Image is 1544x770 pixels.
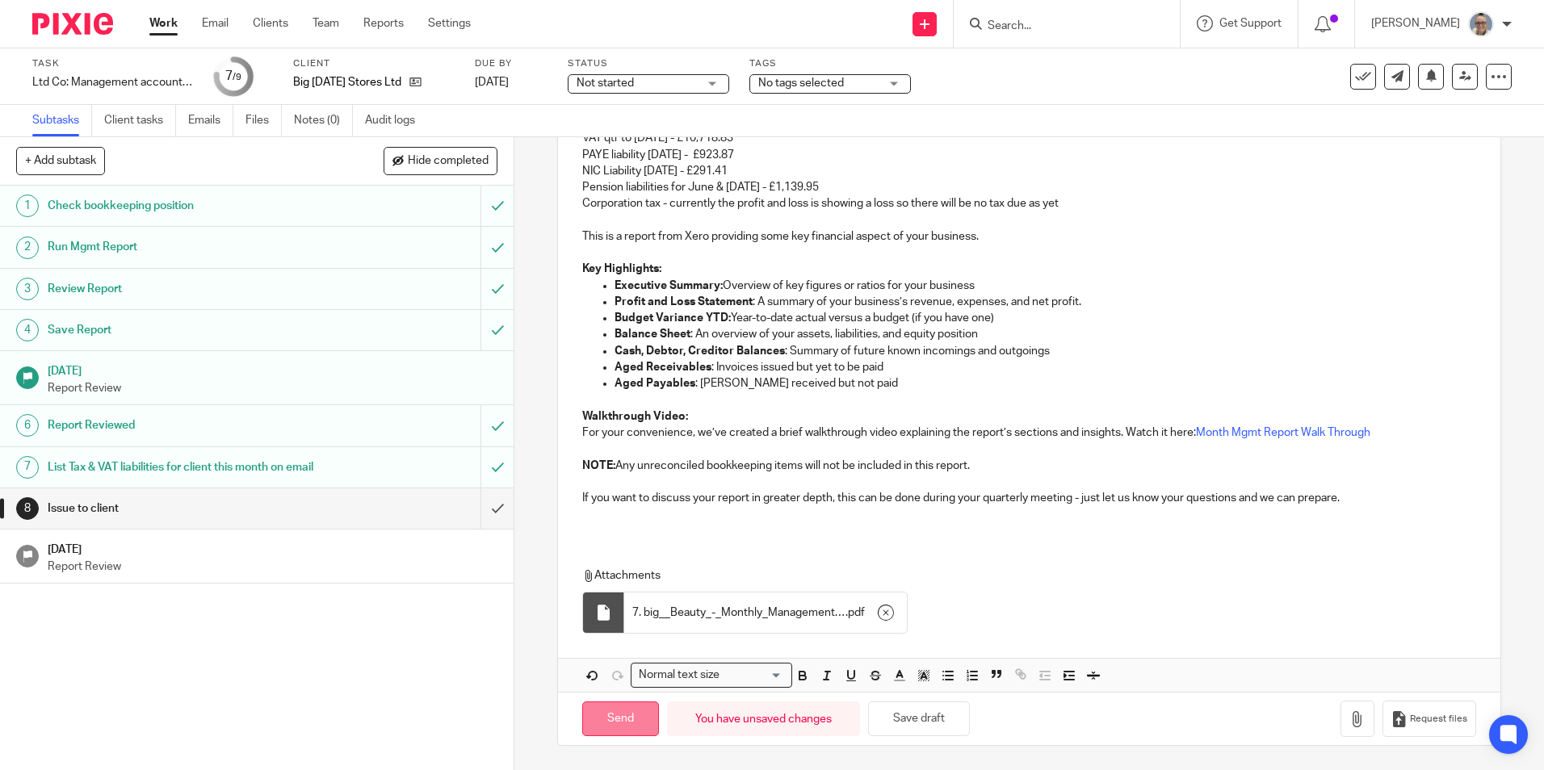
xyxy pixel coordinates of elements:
a: Files [245,105,282,136]
div: You have unsaved changes [667,701,860,736]
p: : A summary of your business’s revenue, expenses, and net profit. [615,294,1475,310]
span: [DATE] [475,77,509,88]
p: Overview of key figures or ratios for your business [615,278,1475,294]
p: For your convenience, we’ve created a brief walkthrough video explaining the report’s sections an... [582,425,1475,441]
p: [PERSON_NAME] [1371,15,1460,31]
label: Tags [749,57,911,70]
p: : Summary of future known incomings and outgoings [615,343,1475,359]
p: : [PERSON_NAME] received but not paid [615,375,1475,391]
div: 7 [16,456,39,479]
div: . [624,592,907,633]
a: Clients [253,15,288,31]
button: Request files [1382,701,1476,737]
strong: Budget Variance YTD: [615,312,731,324]
p: Big [DATE] Stores Ltd [293,74,401,90]
label: Client [293,57,455,70]
h1: List Tax & VAT liabilities for client this month on email [48,455,325,479]
div: Search for option [631,663,792,688]
h1: [DATE] [48,538,498,558]
strong: Profit and Loss Statement [615,296,753,308]
input: Search for option [724,667,782,684]
div: 7 [225,67,241,86]
p: : Invoices issued but yet to be paid [615,359,1475,375]
a: Settings [428,15,471,31]
button: Hide completed [384,147,497,174]
span: 7. big__Beauty_-_Monthly_Management_Report_-_Standard_-_Jul25 [632,605,845,621]
p: This is a report from Xero providing some key financial aspect of your business. [582,228,1475,245]
a: Client tasks [104,105,176,136]
span: Hide completed [408,155,489,168]
a: Subtasks [32,105,92,136]
strong: NOTE: [582,460,615,471]
strong: Key Highlights: [582,263,661,274]
p: Year-to-date actual versus a budget (if you have one) [615,310,1475,326]
strong: Balance Sheet [615,329,690,340]
span: pdf [848,605,865,621]
strong: Cash, Debtor, Creditor Balances [615,345,785,357]
strong: Aged Receivables [615,362,711,373]
span: Normal text size [635,667,723,684]
input: Search [986,19,1131,34]
a: Reports [363,15,404,31]
p: Corporation tax - currently the profit and loss is showing a loss so there will be no tax due as yet [582,195,1475,211]
div: 3 [16,278,39,300]
h1: Review Report [48,277,325,301]
button: + Add subtask [16,147,105,174]
div: 8 [16,497,39,520]
p: Any unreconciled bookkeeping items will not be included in this report. [582,458,1475,474]
div: 6 [16,414,39,437]
p: VAT qtr to [DATE] - £10,718.83 [582,130,1475,146]
a: Work [149,15,178,31]
label: Task [32,57,194,70]
p: Report Review [48,559,498,575]
p: If you want to discuss your report in greater depth, this can be done during your quarterly meeti... [582,490,1475,506]
p: Pension liabilities for June & [DATE] - £1,139.95 [582,179,1475,195]
a: Team [313,15,339,31]
span: Get Support [1219,18,1282,29]
a: Emails [188,105,233,136]
h1: Run Mgmt Report [48,235,325,259]
a: Notes (0) [294,105,353,136]
div: 2 [16,236,39,259]
input: Send [582,701,659,736]
p: PAYE liability [DATE] - £923.87 [582,147,1475,163]
p: Attachments [582,567,1445,584]
a: Month Mgmt Report Walk Through [1196,427,1370,438]
label: Status [568,57,729,70]
img: Website%20Headshot.png [1468,11,1494,37]
button: Save draft [868,701,970,736]
span: Request files [1410,713,1467,726]
h1: Check bookkeeping position [48,194,325,218]
span: Not started [577,77,634,89]
img: Pixie [32,13,113,35]
a: Audit logs [365,105,427,136]
h1: Issue to client [48,496,325,521]
label: Due by [475,57,548,70]
strong: Walkthrough Video: [582,411,688,422]
p: NIC Liability [DATE] - £291.41 [582,163,1475,179]
p: : An overview of your assets, liabilities, and equity position [615,326,1475,342]
small: /9 [233,73,241,82]
div: 4 [16,319,39,341]
strong: Executive Summary: [615,280,723,291]
h1: Save Report [48,318,325,342]
div: 1 [16,195,39,217]
h1: Report Reviewed [48,413,325,437]
p: Report Review [48,380,498,396]
div: Ltd Co: Management accounts - Incl All tax liabilities [32,74,194,90]
span: No tags selected [758,77,844,89]
strong: Aged Payables [615,378,695,389]
h1: [DATE] [48,359,498,379]
a: Email [202,15,229,31]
